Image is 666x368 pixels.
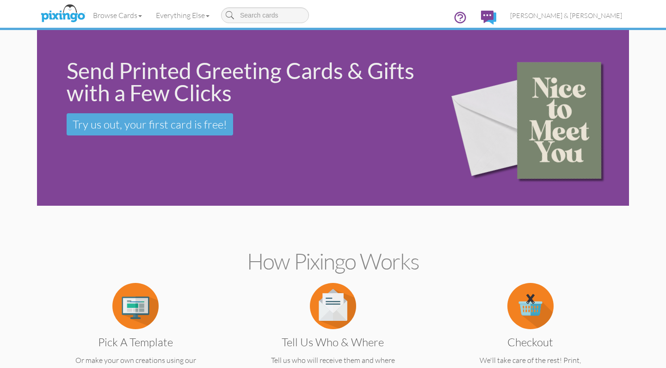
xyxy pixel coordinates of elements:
h2: How Pixingo works [53,249,613,274]
h3: Checkout [455,336,606,348]
a: Try us out, your first card is free! [67,113,233,135]
img: 15b0954d-2d2f-43ee-8fdb-3167eb028af9.png [437,32,627,204]
input: Search cards [221,7,309,23]
h3: Pick a Template [60,336,211,348]
img: item.alt [507,283,554,329]
img: pixingo logo [38,2,87,25]
a: [PERSON_NAME] & [PERSON_NAME] [503,4,629,27]
img: comments.svg [481,11,496,25]
span: Try us out, your first card is free! [73,117,227,131]
h3: Tell us Who & Where [257,336,408,348]
div: Send Printed Greeting Cards & Gifts with a Few Clicks [67,60,424,104]
img: item.alt [112,283,159,329]
a: Browse Cards [86,4,149,27]
a: Everything Else [149,4,216,27]
span: [PERSON_NAME] & [PERSON_NAME] [510,12,622,19]
img: item.alt [310,283,356,329]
